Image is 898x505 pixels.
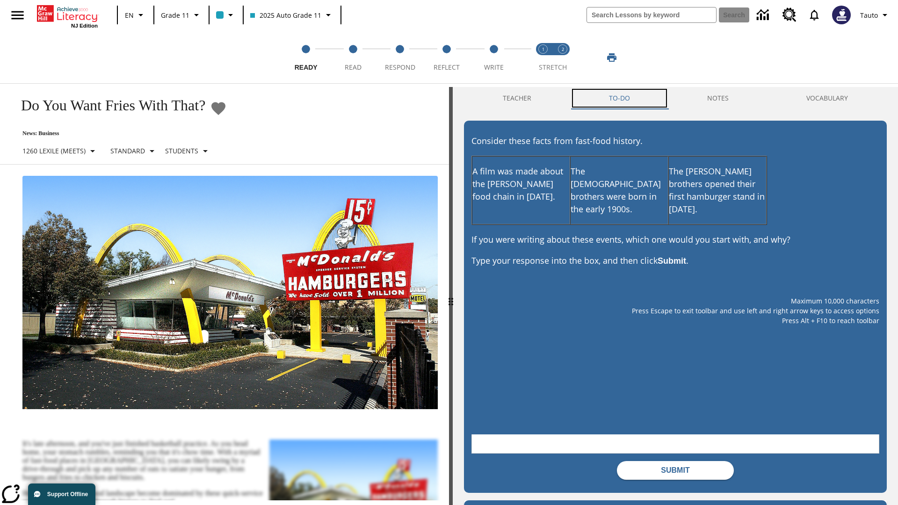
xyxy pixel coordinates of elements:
[529,32,557,83] button: Stretch Read step 1 of 2
[246,7,338,23] button: Class: 2025 Auto Grade 11, Select your class
[125,10,134,20] span: EN
[279,32,333,83] button: Ready step 1 of 5
[471,316,879,325] p: Press Alt + F10 to reach toolbar
[471,296,879,306] p: Maximum 10,000 characters
[597,49,627,66] button: Print
[11,97,205,114] h1: Do You Want Fries With That?
[570,87,669,109] button: TO-DO
[587,7,716,22] input: search field
[22,176,438,410] img: One of the first McDonald's stores, with the iconic red sign and golden arches.
[110,146,145,156] p: Standard
[107,143,161,159] button: Scaffolds, Standard
[471,135,879,147] p: Consider these facts from fast-food history.
[832,6,851,24] img: Avatar
[751,2,777,28] a: Data Center
[802,3,826,27] a: Notifications
[471,233,879,246] p: If you were writing about these events, which one would you start with, and why?
[562,46,564,52] text: 2
[539,63,567,72] span: STRETCH
[385,63,415,72] span: Respond
[161,10,189,20] span: Grade 11
[212,7,240,23] button: Class color is light blue. Change class color
[453,87,898,505] div: activity
[658,256,686,266] strong: Submit
[472,165,570,203] p: A film was made about the [PERSON_NAME] food chain in [DATE].
[467,32,521,83] button: Write step 5 of 5
[484,63,504,72] span: Write
[157,7,206,23] button: Grade: Grade 11, Select a grade
[471,254,879,267] p: Type your response into the box, and then click .
[777,2,802,28] a: Resource Center, Will open in new tab
[295,64,318,71] span: Ready
[4,1,31,29] button: Open side menu
[571,165,668,216] p: The [DEMOGRAPHIC_DATA] brothers were born in the early 1900s.
[464,87,887,109] div: Instructional Panel Tabs
[464,87,570,109] button: Teacher
[542,46,544,52] text: 1
[121,7,151,23] button: Language: EN, Select a language
[420,32,474,83] button: Reflect step 4 of 5
[856,7,894,23] button: Profile/Settings
[71,23,98,29] span: NJ Edition
[210,100,227,116] button: Add to Favorites - Do You Want Fries With That?
[37,3,98,29] div: Home
[549,32,576,83] button: Stretch Respond step 2 of 2
[7,7,133,18] body: Maximum 10,000 characters Press Escape to exit toolbar and use left and right arrow keys to acces...
[22,146,86,156] p: 1260 Lexile (Meets)
[669,165,766,216] p: The [PERSON_NAME] brothers opened their first hamburger stand in [DATE].
[434,63,460,72] span: Reflect
[373,32,427,83] button: Respond step 3 of 5
[768,87,887,109] button: VOCABULARY
[165,146,198,156] p: Students
[161,143,215,159] button: Select Student
[250,10,321,20] span: 2025 Auto Grade 11
[47,491,88,498] span: Support Offline
[345,63,362,72] span: Read
[669,87,768,109] button: NOTES
[28,483,95,505] button: Support Offline
[19,143,102,159] button: Select Lexile, 1260 Lexile (Meets)
[860,10,878,20] span: Tauto
[449,87,453,505] div: Press Enter or Spacebar and then press right and left arrow keys to move the slider
[471,306,879,316] p: Press Escape to exit toolbar and use left and right arrow keys to access options
[617,461,734,480] button: Submit
[826,3,856,27] button: Select a new avatar
[326,32,380,83] button: Read step 2 of 5
[11,130,227,137] p: News: Business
